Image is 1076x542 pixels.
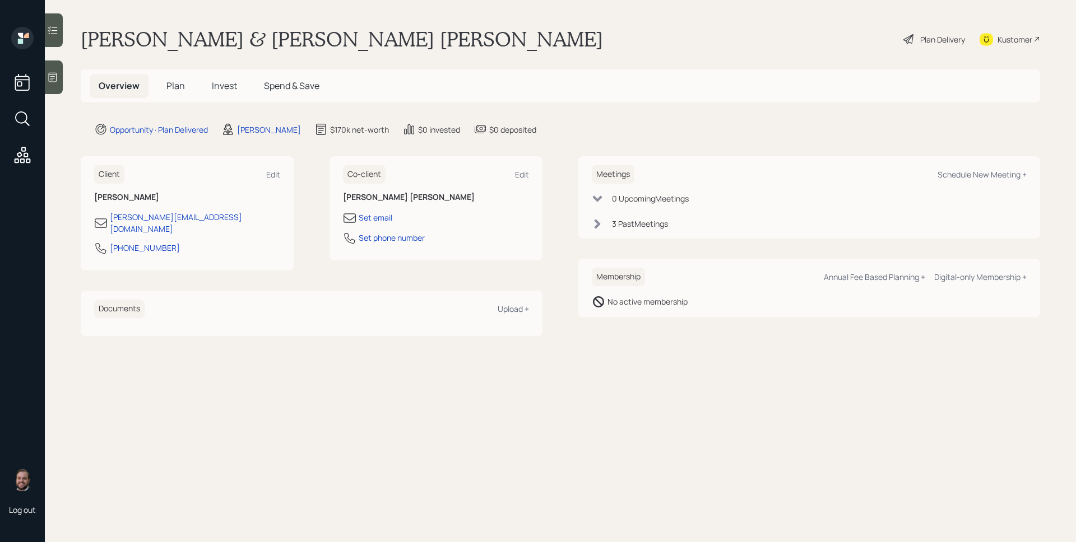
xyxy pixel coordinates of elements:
[110,124,208,135] div: Opportunity · Plan Delivered
[359,232,425,244] div: Set phone number
[94,165,124,184] h6: Client
[515,169,529,180] div: Edit
[94,300,145,318] h6: Documents
[166,80,185,92] span: Plan
[110,211,280,235] div: [PERSON_NAME][EMAIL_ADDRESS][DOMAIN_NAME]
[264,80,319,92] span: Spend & Save
[330,124,389,135] div: $170k net-worth
[94,193,280,202] h6: [PERSON_NAME]
[343,165,386,184] h6: Co-client
[592,165,634,184] h6: Meetings
[498,303,529,314] div: Upload +
[237,124,301,135] div: [PERSON_NAME]
[920,34,965,45] div: Plan Delivery
[418,124,460,135] div: $0 invested
[9,504,36,515] div: Log out
[938,169,1027,180] div: Schedule New Meeting +
[110,242,180,254] div: [PHONE_NUMBER]
[343,193,529,202] h6: [PERSON_NAME] [PERSON_NAME]
[607,296,688,307] div: No active membership
[99,80,140,92] span: Overview
[612,218,668,230] div: 3 Past Meeting s
[592,268,645,286] h6: Membership
[824,272,925,282] div: Annual Fee Based Planning +
[266,169,280,180] div: Edit
[11,469,34,491] img: james-distasi-headshot.png
[212,80,237,92] span: Invest
[612,193,689,204] div: 0 Upcoming Meeting s
[359,212,392,223] div: Set email
[81,27,603,52] h1: [PERSON_NAME] & [PERSON_NAME] [PERSON_NAME]
[489,124,536,135] div: $0 deposited
[934,272,1027,282] div: Digital-only Membership +
[998,34,1032,45] div: Kustomer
